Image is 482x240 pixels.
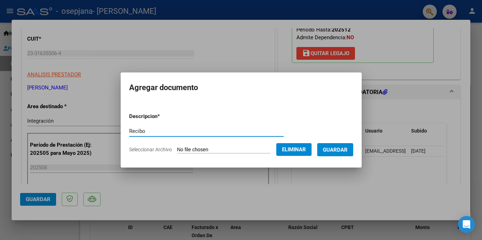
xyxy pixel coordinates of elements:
[282,146,306,153] span: Eliminar
[129,112,197,121] p: Descripcion
[276,143,312,156] button: Eliminar
[129,147,172,152] span: Seleccionar Archivo
[323,147,348,153] span: Guardar
[129,81,353,94] h2: Agregar documento
[458,216,475,233] div: Open Intercom Messenger
[317,143,353,156] button: Guardar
